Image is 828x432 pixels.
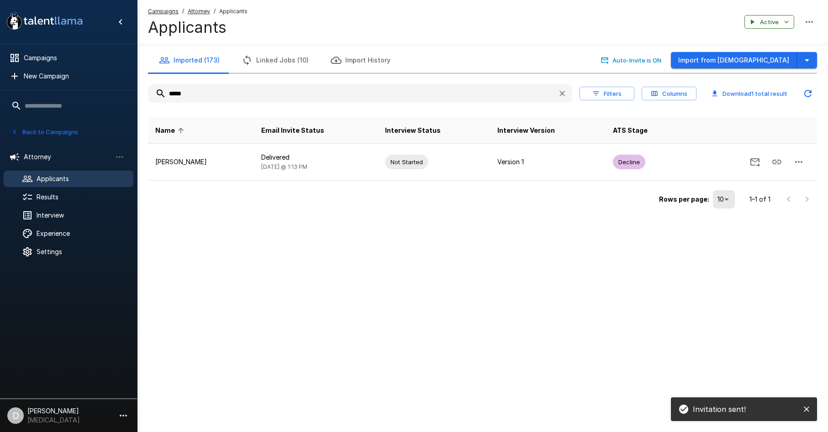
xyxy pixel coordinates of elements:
[385,125,441,136] span: Interview Status
[744,157,766,165] span: Send Invitation
[261,163,307,170] span: [DATE] @ 1:13 PM
[148,18,248,37] h4: Applicants
[155,125,187,136] span: Name
[799,84,817,103] button: Updated Today - 1:14 PM
[214,7,216,16] span: /
[642,87,696,101] button: Columns
[671,52,797,69] button: Import from [DEMOGRAPHIC_DATA]
[599,53,664,68] button: Auto-Invite is ON
[659,195,709,204] p: Rows per page:
[497,157,598,167] p: Version 1
[713,190,735,208] div: 10
[148,8,179,15] u: Campaigns
[580,87,634,101] button: Filters
[261,125,324,136] span: Email Invite Status
[219,7,248,16] span: Applicants
[385,158,428,167] span: Not Started
[613,158,645,167] span: Decline
[704,87,795,101] button: Download1 total result
[497,125,555,136] span: Interview Version
[148,47,231,73] button: Imported (173)
[749,195,770,204] p: 1–1 of 1
[155,157,247,167] p: [PERSON_NAME]
[320,47,401,73] button: Import History
[261,153,371,162] p: Delivered
[182,7,184,16] span: /
[744,15,794,29] button: Active
[613,125,648,136] span: ATS Stage
[188,8,210,15] u: Attorney
[766,157,788,165] span: Copy Interview Link
[231,47,320,73] button: Linked Jobs (10)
